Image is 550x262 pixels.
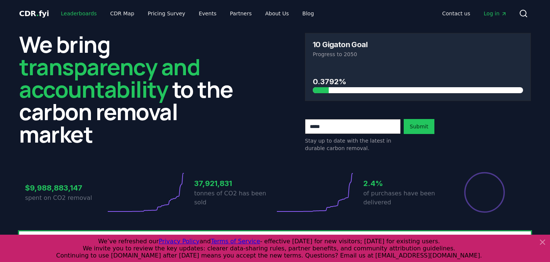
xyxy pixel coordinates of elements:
a: Leaderboards [55,7,103,20]
a: CDR.fyi [19,8,49,19]
a: Partners [224,7,258,20]
nav: Main [55,7,320,20]
span: Log in [484,10,507,17]
a: CDR Map [104,7,140,20]
a: Blog [296,7,320,20]
a: Events [193,7,222,20]
a: Log in [478,7,513,20]
p: of purchases have been delivered [363,189,444,207]
div: Percentage of sales delivered [464,171,505,213]
a: About Us [259,7,295,20]
p: spent on CO2 removal [25,194,106,202]
h3: 10 Gigaton Goal [313,41,367,48]
a: Contact us [436,7,476,20]
a: Pricing Survey [142,7,191,20]
h3: 2.4% [363,178,444,189]
span: . [36,9,39,18]
h3: 0.3792% [313,76,523,87]
span: CDR fyi [19,9,49,18]
button: Submit [404,119,434,134]
nav: Main [436,7,513,20]
p: Stay up to date with the latest in durable carbon removal. [305,137,401,152]
p: Progress to 2050 [313,51,523,58]
p: tonnes of CO2 has been sold [194,189,275,207]
h2: We bring to the carbon removal market [19,33,245,145]
h3: $9,988,883,147 [25,182,106,194]
h3: 37,921,831 [194,178,275,189]
span: transparency and accountability [19,51,200,104]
